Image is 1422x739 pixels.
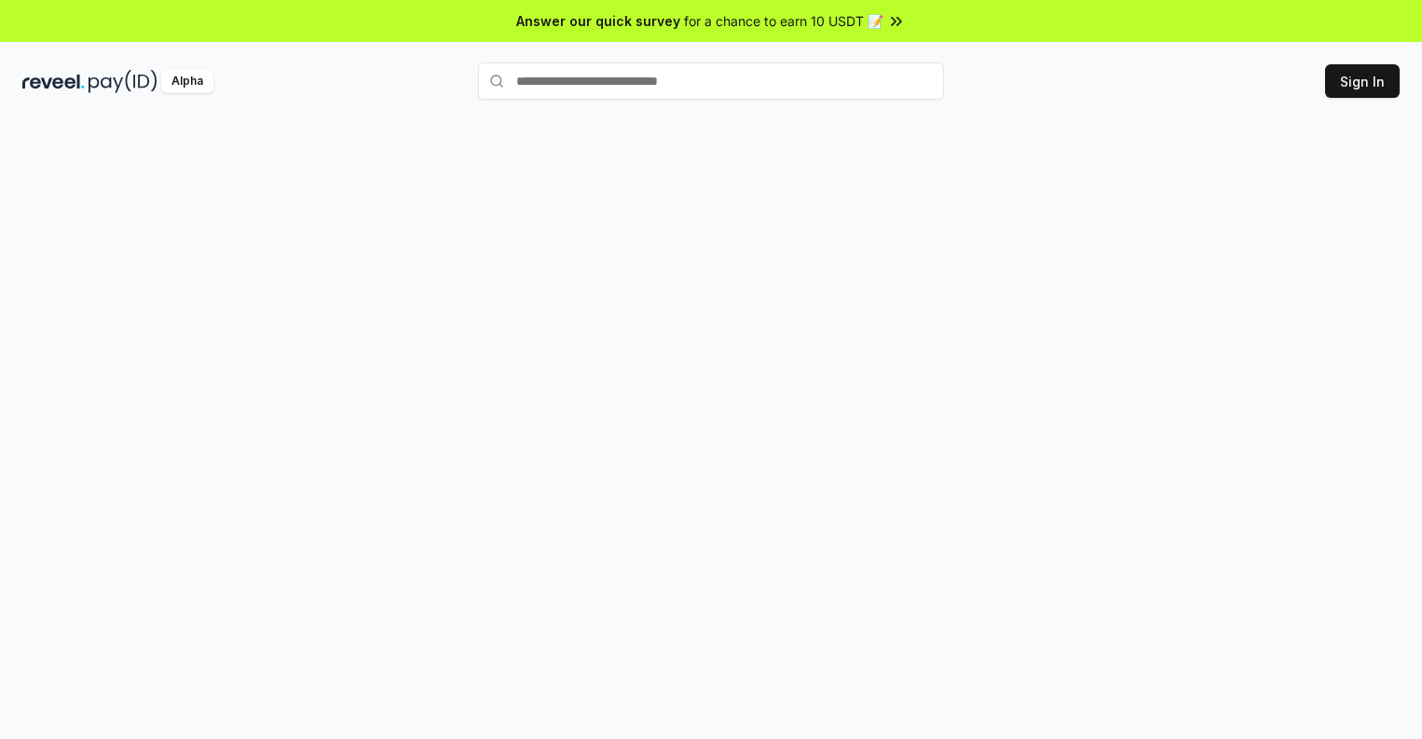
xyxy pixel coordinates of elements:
[89,70,157,93] img: pay_id
[1325,64,1400,98] button: Sign In
[161,70,213,93] div: Alpha
[22,70,85,93] img: reveel_dark
[684,11,883,31] span: for a chance to earn 10 USDT 📝
[516,11,680,31] span: Answer our quick survey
